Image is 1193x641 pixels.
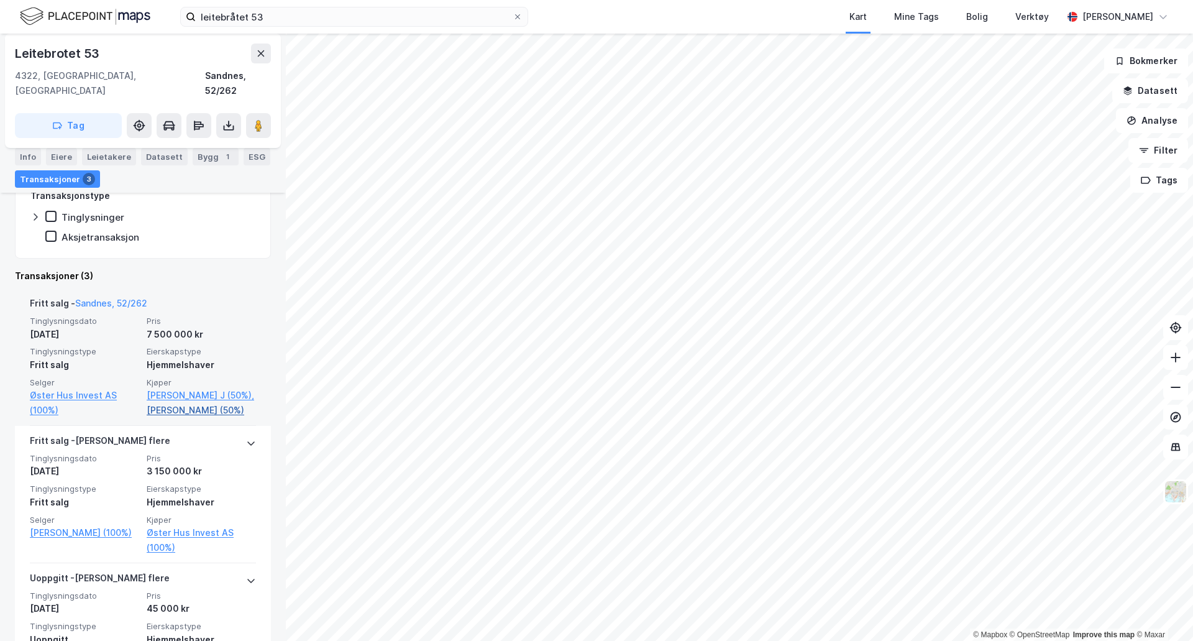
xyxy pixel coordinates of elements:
span: Tinglysningstype [30,346,139,357]
span: Kjøper [147,515,256,525]
div: Uoppgitt - [PERSON_NAME] flere [30,571,170,591]
div: Transaksjonstype [30,188,110,203]
span: Tinglysningsdato [30,316,139,326]
span: Tinglysningstype [30,484,139,494]
div: Hjemmelshaver [147,495,256,510]
div: Fritt salg - [PERSON_NAME] flere [30,433,170,453]
a: Sandnes, 52/262 [75,298,147,308]
a: [PERSON_NAME] (50%) [147,403,256,418]
span: Selger [30,515,139,525]
a: [PERSON_NAME] (100%) [30,525,139,540]
input: Søk på adresse, matrikkel, gårdeiere, leietakere eller personer [196,7,513,26]
span: Selger [30,377,139,388]
span: Pris [147,453,256,464]
img: Z [1164,480,1187,504]
div: Fritt salg [30,357,139,372]
iframe: Chat Widget [1131,581,1193,641]
button: Tag [15,113,122,138]
div: 3 150 000 kr [147,464,256,479]
div: Mine Tags [894,9,939,24]
span: Tinglysningsdato [30,591,139,601]
div: Transaksjoner [15,170,100,188]
a: Mapbox [973,630,1007,639]
div: Info [15,148,41,165]
span: Eierskapstype [147,621,256,632]
div: 7 500 000 kr [147,327,256,342]
div: [DATE] [30,464,139,479]
div: 45 000 kr [147,601,256,616]
img: logo.f888ab2527a4732fd821a326f86c7f29.svg [20,6,150,27]
div: 3 [83,173,95,185]
div: 1 [221,150,234,163]
button: Bokmerker [1104,48,1188,73]
div: Leitebrotet 53 [15,44,102,63]
a: Øster Hus Invest AS (100%) [147,525,256,555]
button: Analyse [1116,108,1188,133]
div: Aksjetransaksjon [62,231,139,243]
div: Leietakere [82,148,136,165]
div: 4322, [GEOGRAPHIC_DATA], [GEOGRAPHIC_DATA] [15,68,205,98]
div: Fritt salg [30,495,139,510]
div: Sandnes, 52/262 [205,68,271,98]
span: Eierskapstype [147,346,256,357]
div: [DATE] [30,601,139,616]
div: Kart [849,9,867,24]
a: [PERSON_NAME] J (50%), [147,388,256,403]
span: Pris [147,591,256,601]
button: Datasett [1112,78,1188,103]
div: Datasett [141,148,188,165]
button: Tags [1130,168,1188,193]
div: Kontrollprogram for chat [1131,581,1193,641]
div: ESG [244,148,270,165]
div: Transaksjoner (3) [15,269,271,284]
button: Filter [1128,138,1188,163]
div: Fritt salg - [30,296,147,316]
div: Verktøy [1015,9,1049,24]
a: Improve this map [1073,630,1135,639]
div: Tinglysninger [62,211,124,223]
span: Tinglysningsdato [30,453,139,464]
div: Bygg [193,148,239,165]
div: Hjemmelshaver [147,357,256,372]
div: Eiere [46,148,77,165]
div: [DATE] [30,327,139,342]
span: Pris [147,316,256,326]
a: OpenStreetMap [1010,630,1070,639]
a: Øster Hus Invest AS (100%) [30,388,139,418]
span: Tinglysningstype [30,621,139,632]
span: Kjøper [147,377,256,388]
div: [PERSON_NAME] [1082,9,1153,24]
span: Eierskapstype [147,484,256,494]
div: Bolig [966,9,988,24]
